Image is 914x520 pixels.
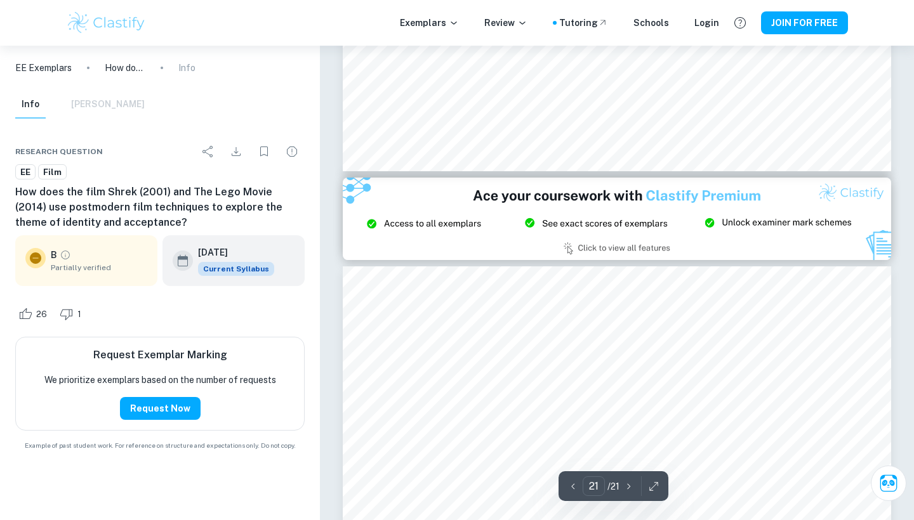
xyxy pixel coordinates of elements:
div: Dislike [56,304,88,324]
div: Share [195,139,221,164]
button: Request Now [120,397,201,420]
button: Ask Clai [871,465,906,501]
button: Info [15,91,46,119]
div: Report issue [279,139,305,164]
a: Schools [633,16,669,30]
a: EE Exemplars [15,61,72,75]
span: 26 [29,308,54,321]
img: Clastify logo [66,10,147,36]
p: Info [178,61,195,75]
button: JOIN FOR FREE [761,11,848,34]
a: Login [694,16,719,30]
img: Ad [343,178,891,260]
div: Like [15,304,54,324]
div: This exemplar is based on the current syllabus. Feel free to refer to it for inspiration/ideas wh... [198,262,274,276]
span: Partially verified [51,262,147,273]
span: Film [39,166,66,179]
div: Bookmark [251,139,277,164]
a: EE [15,164,36,180]
p: / 21 [607,479,619,493]
p: Exemplars [400,16,459,30]
p: How does the film Shrek (2001) and The Lego Movie (2014) use postmodern film techniques to explor... [105,61,145,75]
a: Tutoring [559,16,608,30]
a: Film [38,164,67,180]
button: Help and Feedback [729,12,751,34]
span: Example of past student work. For reference on structure and expectations only. Do not copy. [15,441,305,450]
div: Download [223,139,249,164]
a: Grade partially verified [60,249,71,261]
h6: How does the film Shrek (2001) and The Lego Movie (2014) use postmodern film techniques to explor... [15,185,305,230]
p: We prioritize exemplars based on the number of requests [44,373,276,387]
p: B [51,248,57,262]
span: 1 [70,308,88,321]
span: EE [16,166,35,179]
h6: [DATE] [198,245,264,259]
h6: Request Exemplar Marking [93,348,227,363]
span: Current Syllabus [198,262,274,276]
p: Review [484,16,527,30]
span: Research question [15,146,103,157]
